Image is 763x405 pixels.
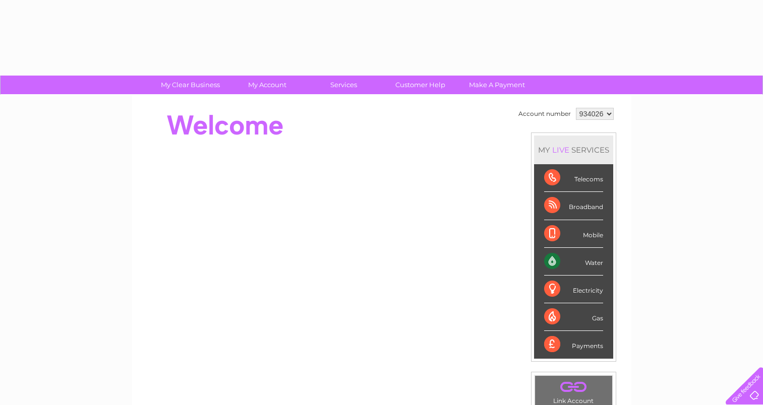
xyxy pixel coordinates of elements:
div: Electricity [544,276,603,303]
div: Broadband [544,192,603,220]
a: . [538,378,610,396]
a: My Clear Business [149,76,232,94]
a: Make A Payment [455,76,539,94]
a: Customer Help [379,76,462,94]
div: Mobile [544,220,603,248]
td: Account number [516,105,573,122]
a: Services [302,76,385,94]
div: Telecoms [544,164,603,192]
div: Payments [544,331,603,358]
div: Water [544,248,603,276]
div: LIVE [550,145,571,155]
div: Gas [544,303,603,331]
div: MY SERVICES [534,136,613,164]
a: My Account [225,76,309,94]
